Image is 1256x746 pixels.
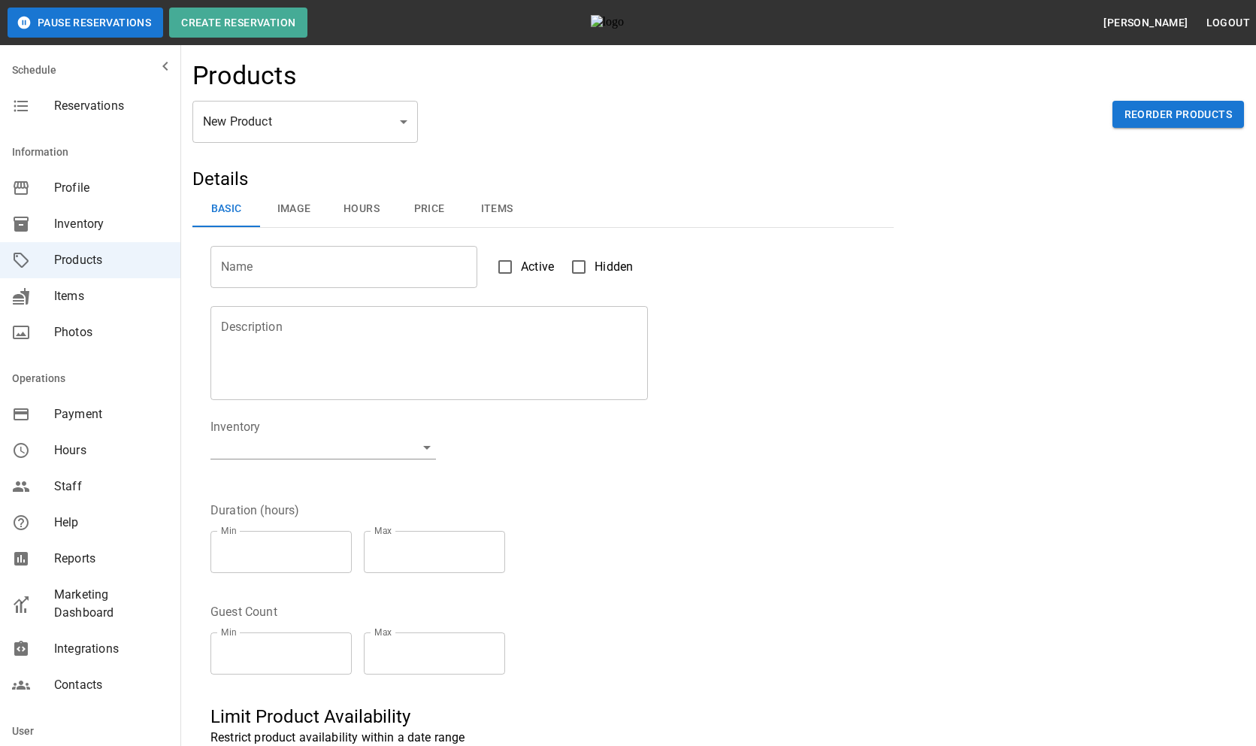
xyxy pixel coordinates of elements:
[210,418,260,435] legend: Inventory
[192,191,260,227] button: Basic
[521,258,554,276] span: Active
[192,60,297,92] h4: Products
[192,101,418,143] div: New Product
[54,640,168,658] span: Integrations
[54,586,168,622] span: Marketing Dashboard
[54,215,168,233] span: Inventory
[192,167,894,191] h5: Details
[210,705,876,729] h5: Limit Product Availability
[54,514,168,532] span: Help
[1200,9,1256,37] button: Logout
[591,15,673,30] img: logo
[210,502,299,519] legend: Duration (hours)
[463,191,531,227] button: Items
[54,550,168,568] span: Reports
[210,603,277,620] legend: Guest Count
[260,191,328,227] button: Image
[1112,101,1244,129] button: Reorder Products
[54,287,168,305] span: Items
[595,258,633,276] span: Hidden
[563,251,633,283] label: Hidden products will not be visible to customers. You can still create and use them for bookings.
[169,8,307,38] button: Create Reservation
[54,97,168,115] span: Reservations
[328,191,395,227] button: Hours
[54,478,168,496] span: Staff
[54,323,168,341] span: Photos
[54,251,168,269] span: Products
[192,191,894,227] div: basic tabs example
[395,191,463,227] button: Price
[54,676,168,694] span: Contacts
[54,441,168,459] span: Hours
[54,179,168,197] span: Profile
[1097,9,1194,37] button: [PERSON_NAME]
[8,8,163,38] button: Pause Reservations
[54,405,168,423] span: Payment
